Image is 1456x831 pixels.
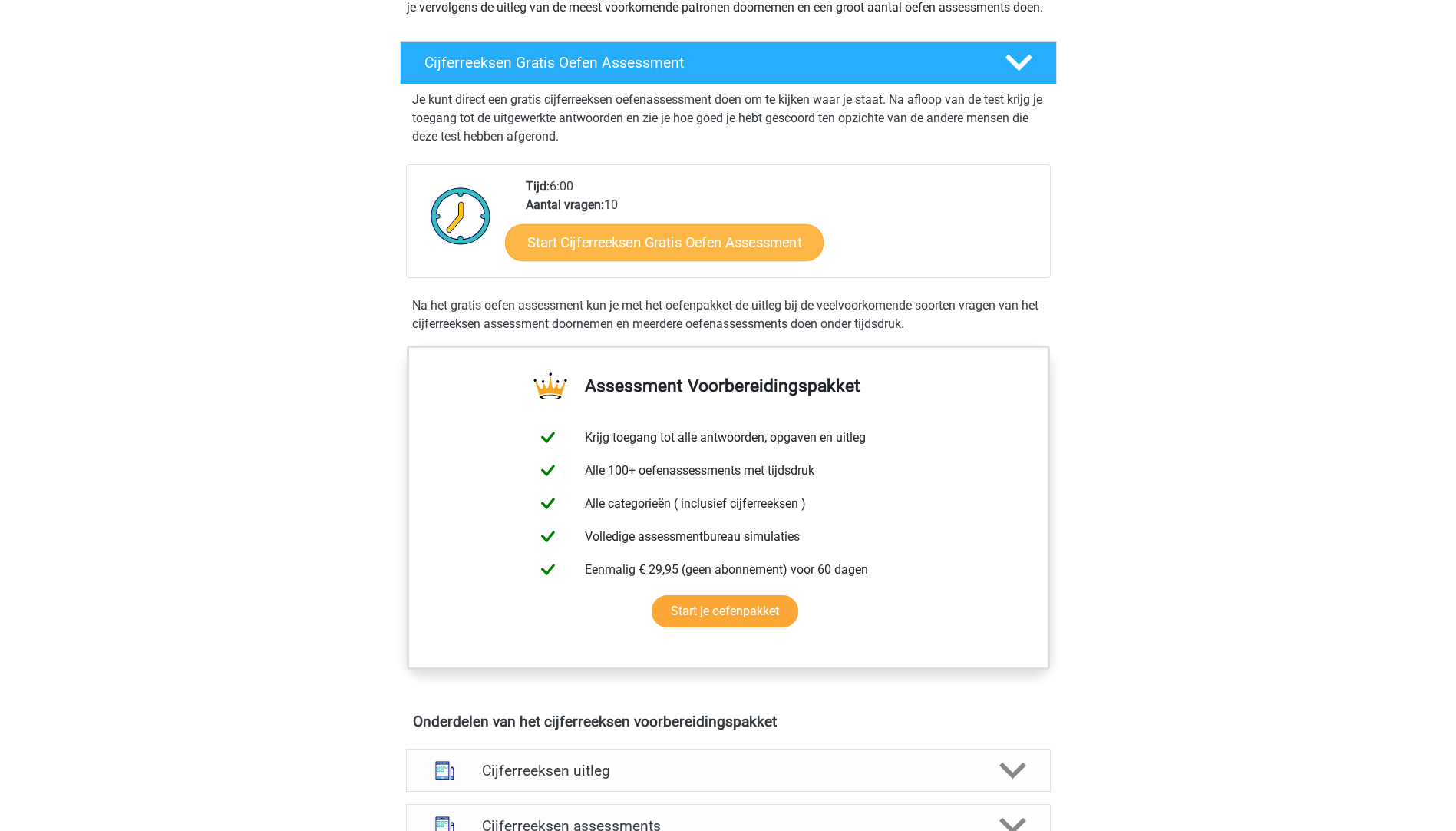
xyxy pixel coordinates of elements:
[400,749,1057,792] a: uitleg Cijferreeksen uitleg
[394,41,1063,84] a: Cijferreeksen Gratis Oefen Assessment
[406,296,1051,333] div: Na het gratis oefen assessment kun je met het oefenpakket de uitleg bij de veelvoorkomende soorte...
[652,595,798,627] a: Start je oefenpakket
[526,197,604,212] b: Aantal vragen:
[505,223,824,260] a: Start Cijferreeksen Gratis Oefen Assessment
[425,751,464,790] img: cijferreeksen uitleg
[413,713,1044,730] h4: Onderdelen van het cijferreeksen voorbereidingspakket
[422,177,500,254] img: Klok
[526,179,550,194] b: Tijd:
[412,91,1045,146] p: Je kunt direct een gratis cijferreeksen oefenassessment doen om te kijken waar je staat. Na afloo...
[424,54,980,71] h4: Cijferreeksen Gratis Oefen Assessment
[514,177,1049,277] div: 6:00 10
[482,762,975,780] h4: Cijferreeksen uitleg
